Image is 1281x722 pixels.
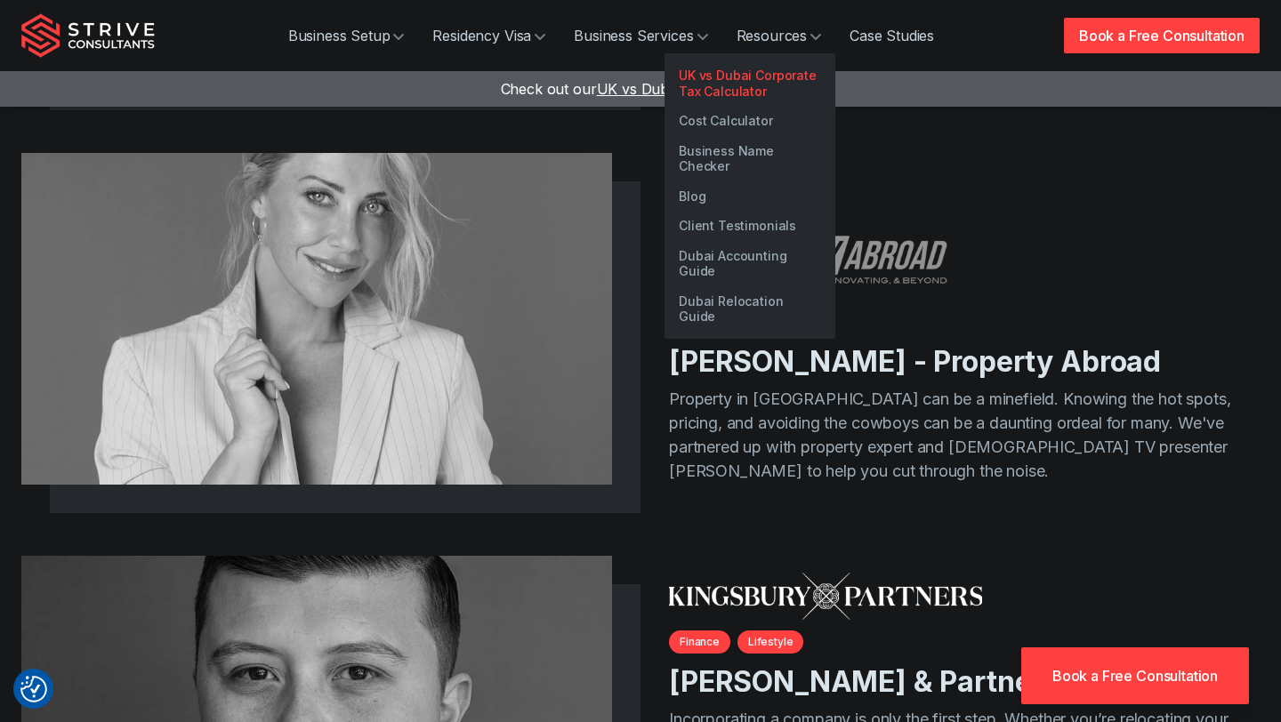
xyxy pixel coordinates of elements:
[418,18,560,53] a: Residency Visa
[665,136,835,181] a: Business Name Checker
[665,106,835,136] a: Cost Calculator
[669,664,1059,699] a: [PERSON_NAME] & Partners
[665,60,835,106] a: UK vs Dubai Corporate Tax Calculator
[1021,647,1249,704] a: Book a Free Consultation
[669,630,730,654] span: Finance
[21,13,155,58] img: Strive Consultants
[274,18,419,53] a: Business Setup
[669,344,1161,379] a: [PERSON_NAME] - Property Abroad
[597,80,781,98] span: UK vs Dubai Tax Calculator
[669,183,1260,300] a: Property Abroad
[665,241,835,286] a: Dubai Accounting Guide
[665,181,835,212] a: Blog
[20,676,47,702] button: Consent Preferences
[665,211,835,241] a: Client Testimonials
[669,387,1260,483] p: Property in [GEOGRAPHIC_DATA] can be a minefield. Knowing the hot spots, pricing, and avoiding th...
[560,18,721,53] a: Business Services
[669,573,1260,620] a: Kingsbury & Partners
[1064,18,1260,53] a: Book a Free Consultation
[665,286,835,332] a: Dubai Relocation Guide
[501,80,781,98] a: Check out ourUK vs Dubai Tax Calculator
[835,18,948,53] a: Case Studies
[21,153,612,485] img: Laura Hamilton
[21,167,612,500] a: Laura Hamilton
[737,630,804,654] span: Lifestyle
[20,676,47,702] img: Revisit consent button
[722,18,836,53] a: Resources
[669,573,982,620] img: Kingsbury & Partners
